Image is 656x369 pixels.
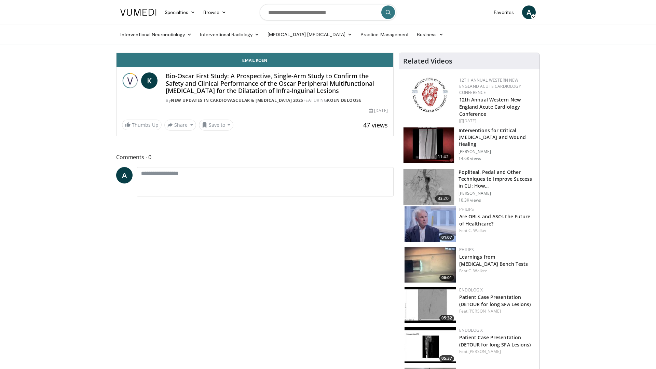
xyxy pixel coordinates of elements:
a: New Updates in Cardiovascular & [MEDICAL_DATA] 2025 [171,97,303,103]
div: Feat. [459,268,534,274]
a: Interventional Radiology [196,28,263,41]
a: Koen Deloose [327,97,361,103]
a: [PERSON_NAME] [468,348,501,354]
a: 11:42 Interventions for Critical [MEDICAL_DATA] and Wound Healing [PERSON_NAME] 14.6K views [403,127,535,163]
img: 0954f259-7907-4053-a817-32a96463ecc8.png.150x105_q85_autocrop_double_scale_upscale_version-0.2.png [411,77,449,113]
div: Feat. [459,348,534,355]
a: Learnings from [MEDICAL_DATA] Bench Tests [459,254,528,267]
img: New Updates in Cardiovascular & Interventional Radiology 2025 [122,72,138,89]
span: 47 views [363,121,388,129]
a: Endologix [459,287,483,293]
div: Feat. [459,228,534,234]
img: a3e031ae-be2e-46e3-af74-2156481deb99.150x105_q85_crop-smart_upscale.jpg [405,327,456,363]
a: Philips [459,206,474,212]
a: Patient Case Presentation (DETOUR for long SFA Lesions) [459,334,531,348]
a: Philips [459,247,474,252]
a: Practice Management [356,28,413,41]
div: [DATE] [369,108,387,114]
img: 8e469e3f-019b-47df-afe7-ab3e860d9c55.150x105_q85_crop-smart_upscale.jpg [405,287,456,323]
span: 33:20 [435,195,451,202]
a: [PERSON_NAME] [468,308,501,314]
a: Favorites [490,5,518,19]
a: Specialties [161,5,199,19]
h3: Popliteal, Pedal and Other Techniques to Improve Success in CLI: How… [459,169,535,189]
a: Are OBLs and ASCs the Future of Healthcare? [459,213,531,227]
h4: Related Videos [403,57,452,65]
a: Email Koen [117,53,393,67]
img: 0547a951-2e8b-4df6-bc87-cc102613d05c.150x105_q85_crop-smart_upscale.jpg [405,247,456,283]
input: Search topics, interventions [260,4,396,20]
span: Comments 0 [116,153,394,162]
span: 11:42 [435,153,451,160]
a: 06:01 [405,247,456,283]
a: 05:32 [405,287,456,323]
p: 10.3K views [459,197,481,203]
a: C. Walker [468,268,487,274]
a: A [116,167,133,183]
p: [PERSON_NAME] [459,149,535,154]
a: Browse [199,5,231,19]
a: 12th Annual Western New England Acute Cardiology Conference [459,77,521,95]
img: T6d-rUZNqcn4uJqH4xMDoxOjBrO-I4W8.150x105_q85_crop-smart_upscale.jpg [404,169,454,205]
div: [DATE] [459,118,534,124]
div: By FEATURING [166,97,387,104]
a: Patient Case Presentation (DETOUR for long SFA Lesions) [459,294,531,307]
a: Endologix [459,327,483,333]
button: Save to [199,120,234,131]
img: 75a3f960-6a0f-456d-866c-450ec948de62.150x105_q85_crop-smart_upscale.jpg [405,206,456,242]
a: K [141,72,158,89]
h4: Bio-Oscar First Study: A Prospective, Single-Arm Study to Confirm the Safety and Clinical Perform... [166,72,387,95]
a: C. Walker [468,228,487,233]
p: 14.6K views [459,156,481,161]
p: [PERSON_NAME] [459,191,535,196]
a: A [522,5,536,19]
a: Thumbs Up [122,120,162,130]
a: 05:37 [405,327,456,363]
a: Interventional Neuroradiology [116,28,196,41]
button: Share [164,120,196,131]
a: Business [413,28,448,41]
a: [MEDICAL_DATA] [MEDICAL_DATA] [263,28,356,41]
span: 06:01 [439,275,454,281]
span: 05:32 [439,315,454,321]
div: Feat. [459,308,534,314]
img: VuMedi Logo [120,9,156,16]
h3: Interventions for Critical [MEDICAL_DATA] and Wound Healing [459,127,535,148]
a: 12th Annual Western New England Acute Cardiology Conference [459,96,521,117]
span: 05:37 [439,355,454,361]
a: 33:20 Popliteal, Pedal and Other Techniques to Improve Success in CLI: How… [PERSON_NAME] 10.3K v... [403,169,535,205]
span: 01:07 [439,234,454,241]
a: 01:07 [405,206,456,242]
img: 243716_0000_1.png.150x105_q85_crop-smart_upscale.jpg [404,127,454,163]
